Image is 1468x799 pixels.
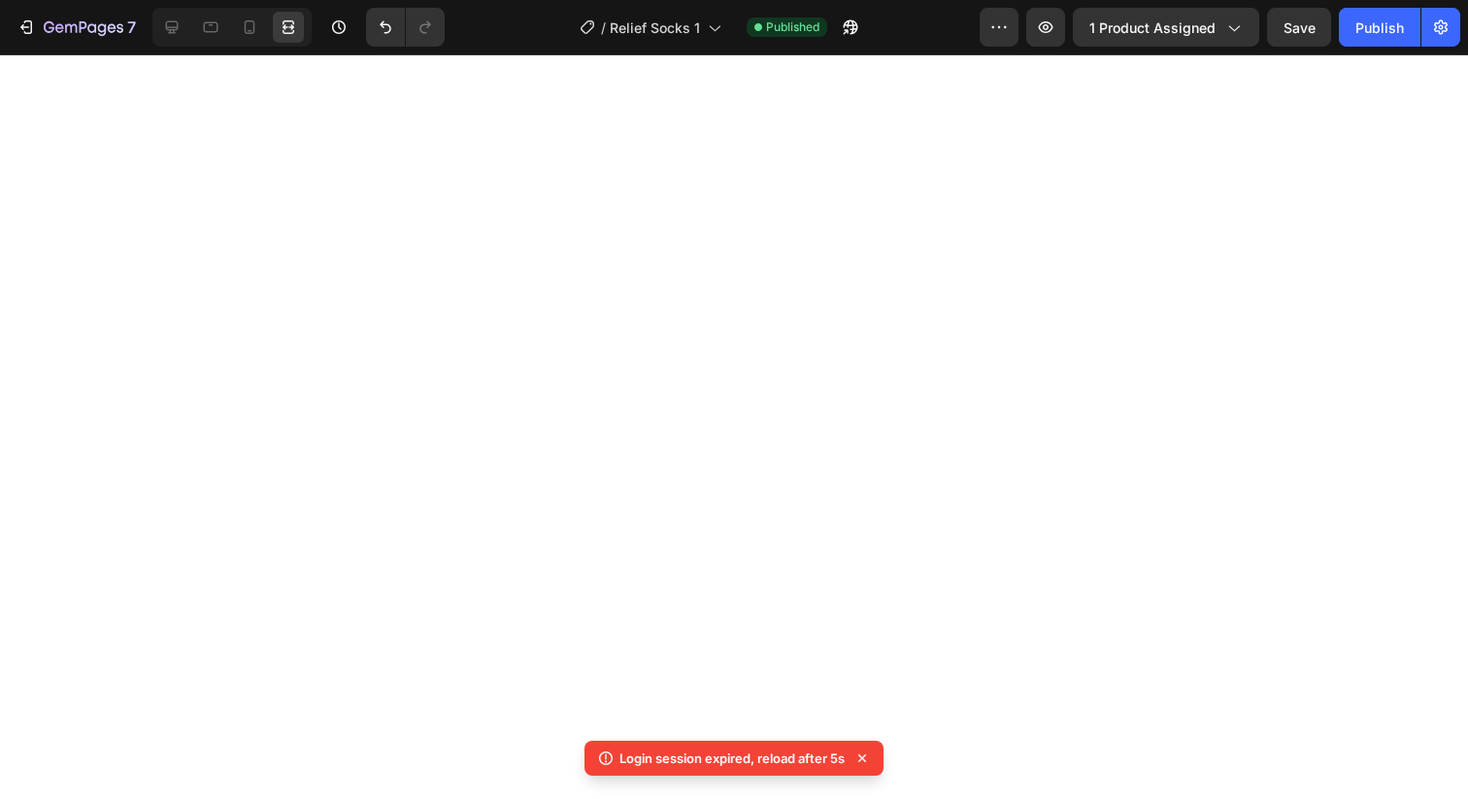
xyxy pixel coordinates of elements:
[127,16,136,39] p: 7
[610,17,700,38] span: Relief Socks 1
[1339,8,1420,47] button: Publish
[1284,19,1316,36] span: Save
[1355,17,1404,38] div: Publish
[366,8,445,47] div: Undo/Redo
[601,17,606,38] span: /
[1089,17,1216,38] span: 1 product assigned
[1267,8,1331,47] button: Save
[619,749,845,768] p: Login session expired, reload after 5s
[8,8,145,47] button: 7
[1073,8,1259,47] button: 1 product assigned
[766,18,819,36] span: Published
